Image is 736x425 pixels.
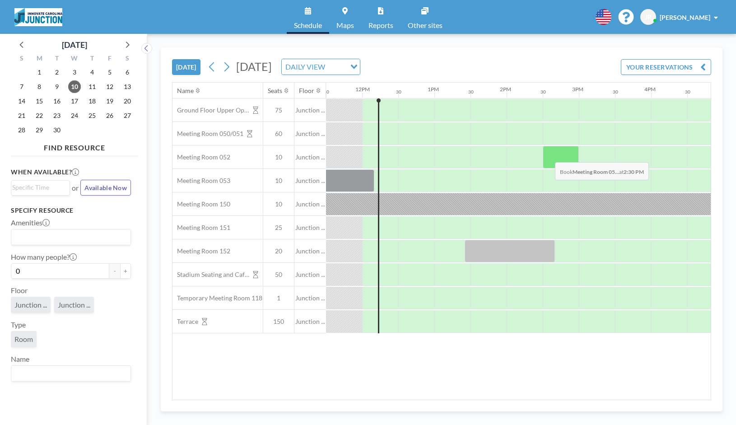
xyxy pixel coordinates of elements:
span: Meeting Room 152 [172,247,230,255]
div: 30 [685,89,690,95]
label: How many people? [11,252,77,262]
b: Meeting Room 05... [573,168,619,175]
label: Amenities [11,218,50,227]
div: M [31,53,48,65]
span: Stadium Seating and Cafe area [172,271,249,279]
div: T [48,53,66,65]
span: Friday, September 19, 2025 [103,95,116,107]
span: Junction ... [294,294,326,302]
span: Ground Floor Upper Open Area [172,106,249,114]
span: 150 [263,318,294,326]
span: Tuesday, September 9, 2025 [51,80,63,93]
span: Junction ... [294,106,326,114]
label: Type [11,320,26,329]
div: Floor [299,87,314,95]
span: Wednesday, September 17, 2025 [68,95,81,107]
div: 30 [396,89,401,95]
div: 30 [540,89,546,95]
span: Wednesday, September 10, 2025 [68,80,81,93]
span: Sunday, September 7, 2025 [15,80,28,93]
div: W [66,53,84,65]
div: 30 [468,89,474,95]
span: Reports [368,22,393,29]
span: Tuesday, September 2, 2025 [51,66,63,79]
span: Sunday, September 21, 2025 [15,109,28,122]
span: Meeting Room 151 [172,224,230,232]
span: Junction ... [294,224,326,232]
b: 2:30 PM [624,168,644,175]
label: Floor [11,286,28,295]
span: 20 [263,247,294,255]
input: Search for option [12,182,65,192]
div: 2PM [500,86,511,93]
span: 60 [263,130,294,138]
button: [DATE] [172,59,200,75]
span: Tuesday, September 23, 2025 [51,109,63,122]
input: Search for option [12,368,126,379]
div: 30 [324,89,329,95]
span: 10 [263,177,294,185]
button: YOUR RESERVATIONS [621,59,711,75]
span: Thursday, September 25, 2025 [86,109,98,122]
span: Saturday, September 27, 2025 [121,109,134,122]
span: Sunday, September 14, 2025 [15,95,28,107]
span: Meeting Room 150 [172,200,230,208]
span: Saturday, September 20, 2025 [121,95,134,107]
div: Seats [268,87,282,95]
span: [PERSON_NAME] [660,14,710,21]
span: Schedule [294,22,322,29]
span: Junction ... [294,271,326,279]
span: 50 [263,271,294,279]
span: Friday, September 5, 2025 [103,66,116,79]
span: Friday, September 12, 2025 [103,80,116,93]
div: 4PM [644,86,656,93]
div: Search for option [11,229,130,245]
div: T [83,53,101,65]
div: 1PM [428,86,439,93]
div: S [13,53,31,65]
span: Wednesday, September 3, 2025 [68,66,81,79]
span: 75 [263,106,294,114]
span: Junction ... [294,318,326,326]
span: Terrace [172,318,198,326]
div: Search for option [11,181,70,194]
span: or [72,183,79,192]
span: 10 [263,153,294,161]
div: Name [177,87,194,95]
span: Monday, September 22, 2025 [33,109,46,122]
span: Meeting Room 053 [172,177,230,185]
span: DAILY VIEW [284,61,327,73]
div: [DATE] [62,38,87,51]
span: Sunday, September 28, 2025 [15,124,28,136]
button: Available Now [80,180,131,196]
span: Thursday, September 11, 2025 [86,80,98,93]
input: Search for option [12,231,126,243]
span: Monday, September 29, 2025 [33,124,46,136]
span: Thursday, September 18, 2025 [86,95,98,107]
span: Book at [555,162,649,180]
div: Search for option [282,59,360,75]
span: Room [14,335,33,344]
div: F [101,53,118,65]
span: Other sites [408,22,443,29]
span: Available Now [84,184,127,191]
div: 3PM [572,86,583,93]
button: + [120,263,131,279]
span: Saturday, September 6, 2025 [121,66,134,79]
div: S [118,53,136,65]
span: 10 [263,200,294,208]
h4: FIND RESOURCE [11,140,138,152]
span: JR [645,13,652,21]
span: Meeting Room 050/051 [172,130,243,138]
span: Junction ... [294,200,326,208]
div: Search for option [11,366,130,381]
span: Saturday, September 13, 2025 [121,80,134,93]
span: Junction ... [294,130,326,138]
span: Junction ... [294,177,326,185]
span: Monday, September 15, 2025 [33,95,46,107]
button: - [109,263,120,279]
span: Temporary Meeting Room 118 [172,294,262,302]
span: Meeting Room 052 [172,153,230,161]
span: Monday, September 8, 2025 [33,80,46,93]
span: Tuesday, September 16, 2025 [51,95,63,107]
